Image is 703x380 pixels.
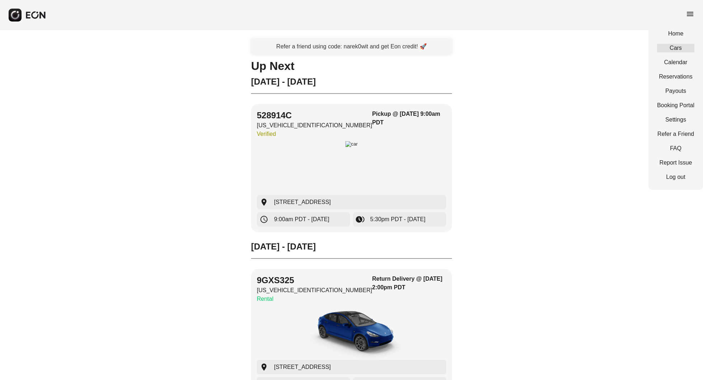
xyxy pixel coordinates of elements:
[657,173,694,181] a: Log out
[370,215,425,224] span: 5:30pm PDT - [DATE]
[274,198,331,206] span: [STREET_ADDRESS]
[657,144,694,153] a: FAQ
[657,158,694,167] a: Report Issue
[260,363,268,371] span: location_on
[657,72,694,81] a: Reservations
[257,275,372,286] h2: 9GXS325
[657,58,694,67] a: Calendar
[257,286,372,295] p: [US_VEHICLE_IDENTIFICATION_NUMBER]
[251,104,452,232] button: 528914C[US_VEHICLE_IDENTIFICATION_NUMBER]VerifiedPickup @ [DATE] 9:00am PDTcar[STREET_ADDRESS]9:0...
[260,198,268,206] span: location_on
[274,215,329,224] span: 9:00am PDT - [DATE]
[257,121,372,130] p: [US_VEHICLE_IDENTIFICATION_NUMBER]
[657,87,694,95] a: Payouts
[251,62,452,70] h1: Up Next
[356,215,364,224] span: browse_gallery
[657,130,694,138] a: Refer a Friend
[686,10,694,18] span: menu
[251,241,452,252] h2: [DATE] - [DATE]
[260,215,268,224] span: schedule
[657,29,694,38] a: Home
[257,110,372,121] h2: 528914C
[257,130,372,138] p: Verified
[298,306,405,360] img: car
[251,76,452,87] h2: [DATE] - [DATE]
[372,110,446,127] h3: Pickup @ [DATE] 9:00am PDT
[657,44,694,52] a: Cars
[657,101,694,110] a: Booking Portal
[251,39,452,54] a: Refer a friend using code: narek0wit and get Eon credit! 🚀
[372,275,446,292] h3: Return Delivery @ [DATE] 2:00pm PDT
[657,115,694,124] a: Settings
[257,295,372,303] p: Rental
[274,363,331,371] span: [STREET_ADDRESS]
[345,141,358,195] img: car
